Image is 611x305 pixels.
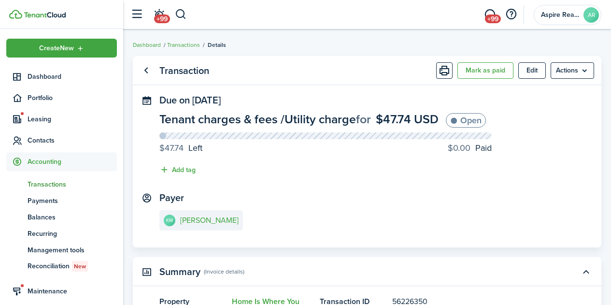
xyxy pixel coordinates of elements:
panel-main-subtitle: (Invoice details) [204,267,244,276]
button: Add tag [159,164,196,175]
progress-caption-label-value: $47.74 [159,142,184,155]
panel-main-title: Summary [159,266,200,277]
a: Go back [138,62,154,79]
button: Search [175,6,187,23]
progress-caption-label-value: $0.00 [448,142,470,155]
a: Messaging [481,2,499,27]
img: TenantCloud [9,10,22,19]
span: Details [208,41,226,49]
button: Mark as paid [457,62,513,79]
button: Toggle accordion [578,263,594,280]
a: Dashboard [133,41,161,49]
progress-caption-label: Left [159,142,202,155]
span: +99 [485,15,501,23]
span: Payments [28,196,117,206]
a: Management tools [6,242,117,258]
button: Print [436,62,453,79]
span: Leasing [28,114,117,124]
e-details-info-title: [PERSON_NAME] [180,216,239,225]
avatar-text: AR [583,7,599,23]
a: Transactions [6,176,117,192]
span: for [356,110,371,128]
span: Management tools [28,245,117,255]
img: TenantCloud [24,12,66,18]
progress-caption-label: Paid [448,142,492,155]
panel-main-title: Payer [159,192,184,203]
panel-main-title: Transaction [159,65,209,76]
button: Open menu [551,62,594,79]
span: Maintenance [28,286,117,296]
span: Contacts [28,135,117,145]
span: Balances [28,212,117,222]
span: Dashboard [28,72,117,82]
button: Open menu [6,39,117,58]
a: KM[PERSON_NAME] [159,210,243,231]
a: Payments [6,192,117,209]
menu-btn: Actions [551,62,594,79]
a: Notifications [150,2,168,27]
span: Due on [DATE] [159,93,221,107]
span: Reconciliation [28,261,117,272]
a: Recurring [6,225,117,242]
button: Open sidebar [128,5,146,24]
a: ReconciliationNew [6,258,117,275]
span: Create New [39,45,74,52]
span: Aspire Realty [541,12,580,18]
span: Recurring [28,229,117,239]
span: Portfolio [28,93,117,103]
status: Open [446,113,486,128]
span: +99 [154,15,170,23]
span: Tenant charges & fees / Utility charge [159,110,356,128]
a: Transactions [167,41,200,49]
a: Balances [6,209,117,225]
span: New [74,262,86,271]
button: Open resource center [503,6,519,23]
span: Transactions [28,179,117,189]
button: Edit [518,62,546,79]
a: Dashboard [6,67,117,86]
span: $47.74 USD [376,110,439,128]
span: Accounting [28,157,117,167]
avatar-text: KM [164,215,175,226]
